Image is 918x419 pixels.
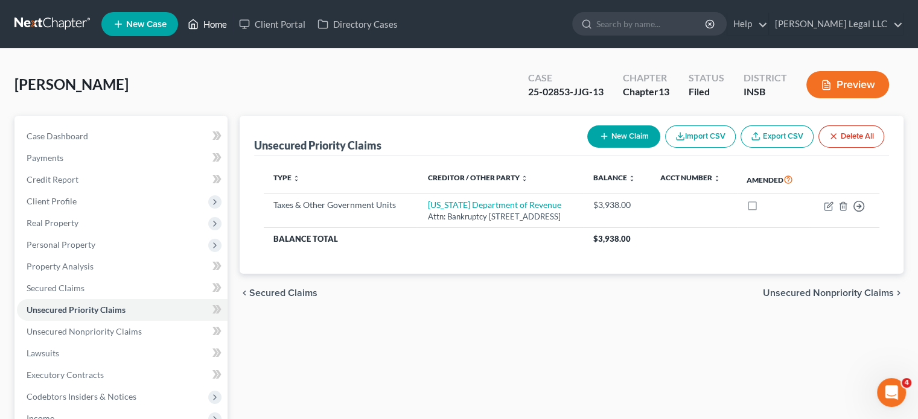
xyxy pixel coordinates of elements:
a: Credit Report [17,169,228,191]
div: District [744,71,787,85]
span: Client Profile [27,196,77,206]
i: unfold_more [293,175,300,182]
a: Property Analysis [17,256,228,277]
a: Unsecured Nonpriority Claims [17,321,228,342]
button: chevron_left Secured Claims [240,288,317,298]
a: [PERSON_NAME] Legal LLC [769,13,903,35]
span: $3,938.00 [593,234,631,244]
span: Secured Claims [249,288,317,298]
iframe: Intercom live chat [877,378,906,407]
div: Filed [689,85,724,99]
span: Unsecured Nonpriority Claims [27,326,142,336]
a: Export CSV [741,125,814,148]
i: chevron_left [240,288,249,298]
i: unfold_more [628,175,636,182]
span: [PERSON_NAME] [14,75,129,93]
span: Codebtors Insiders & Notices [27,391,136,402]
a: Client Portal [233,13,311,35]
input: Search by name... [596,13,707,35]
a: Acct Number unfold_more [660,173,721,182]
th: Balance Total [264,228,584,250]
span: Property Analysis [27,261,94,271]
a: Directory Cases [311,13,404,35]
div: 25-02853-JJG-13 [528,85,604,99]
a: Case Dashboard [17,125,228,147]
button: Preview [806,71,889,98]
th: Amended [737,166,808,194]
button: Unsecured Nonpriority Claims chevron_right [763,288,904,298]
span: 13 [658,86,669,97]
span: Unsecured Nonpriority Claims [763,288,894,298]
span: Unsecured Priority Claims [27,304,126,315]
span: Lawsuits [27,348,59,358]
span: Real Property [27,218,78,228]
span: Credit Report [27,174,78,184]
span: New Case [126,20,167,29]
a: Secured Claims [17,277,228,299]
a: Help [727,13,768,35]
span: Personal Property [27,239,95,250]
div: Case [528,71,604,85]
button: New Claim [587,125,660,148]
div: Status [689,71,724,85]
button: Delete All [818,125,884,148]
i: unfold_more [713,175,721,182]
a: Unsecured Priority Claims [17,299,228,321]
div: $3,938.00 [593,199,641,211]
span: Executory Contracts [27,370,104,380]
a: Home [182,13,233,35]
span: Payments [27,153,63,163]
i: chevron_right [894,288,904,298]
a: Creditor / Other Party unfold_more [427,173,528,182]
a: Executory Contracts [17,364,228,386]
div: Attn: Bankruptcy [STREET_ADDRESS] [427,211,574,222]
div: Chapter [623,71,669,85]
div: Chapter [623,85,669,99]
span: Secured Claims [27,283,84,293]
div: Taxes & Other Government Units [273,199,408,211]
span: Case Dashboard [27,131,88,141]
div: INSB [744,85,787,99]
a: Lawsuits [17,342,228,364]
a: Payments [17,147,228,169]
span: 4 [902,378,911,388]
a: Balance unfold_more [593,173,636,182]
a: Type unfold_more [273,173,300,182]
div: Unsecured Priority Claims [254,138,381,153]
i: unfold_more [520,175,528,182]
a: [US_STATE] Department of Revenue [427,200,561,210]
button: Import CSV [665,125,736,148]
